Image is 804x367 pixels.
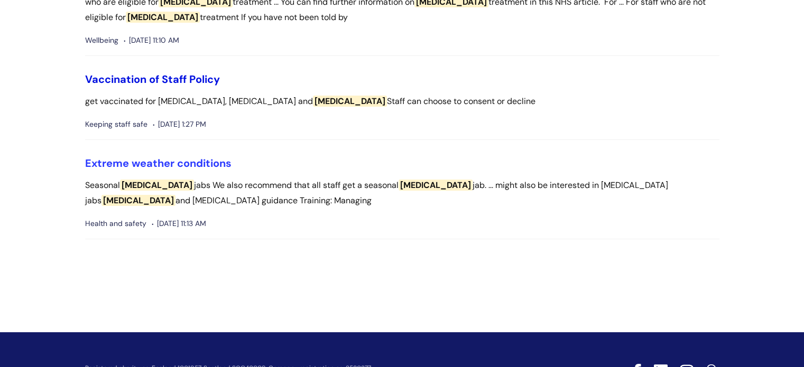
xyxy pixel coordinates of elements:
span: Health and safety [85,217,146,230]
a: Extreme weather conditions [85,156,232,170]
a: Vaccination of Staff Policy [85,72,220,86]
p: Seasonal jabs We also recommend that all staff get a seasonal jab. ... might also be interested i... [85,178,719,209]
span: [DATE] 11:13 AM [152,217,206,230]
span: [MEDICAL_DATA] [101,195,175,206]
span: [MEDICAL_DATA] [399,180,473,191]
span: [MEDICAL_DATA] [126,12,200,23]
p: get vaccinated for [MEDICAL_DATA], [MEDICAL_DATA] and Staff can choose to consent or decline [85,94,719,109]
span: [DATE] 11:10 AM [124,34,179,47]
span: [MEDICAL_DATA] [313,96,387,107]
span: Keeping staff safe [85,118,147,131]
span: [DATE] 1:27 PM [153,118,206,131]
span: Wellbeing [85,34,118,47]
span: [MEDICAL_DATA] [120,180,194,191]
